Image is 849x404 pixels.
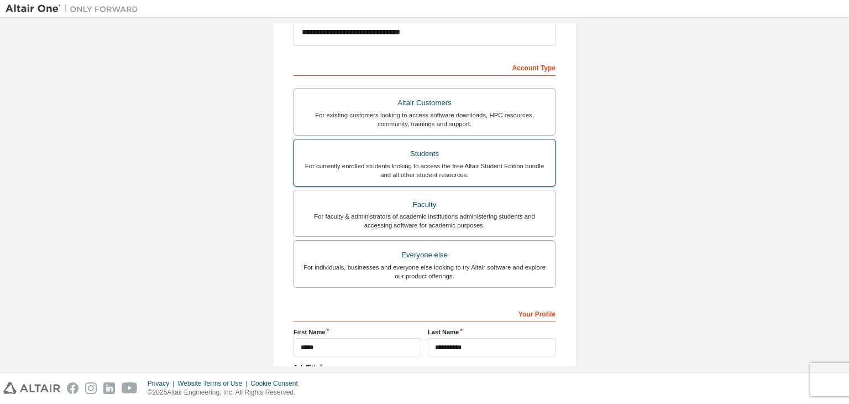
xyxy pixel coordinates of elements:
[67,382,78,394] img: facebook.svg
[294,328,421,336] label: First Name
[148,388,305,397] p: © 2025 Altair Engineering, Inc. All Rights Reserved.
[428,328,555,336] label: Last Name
[294,363,555,372] label: Job Title
[6,3,144,14] img: Altair One
[301,197,548,213] div: Faculty
[3,382,60,394] img: altair_logo.svg
[301,212,548,230] div: For faculty & administrators of academic institutions administering students and accessing softwa...
[122,382,138,394] img: youtube.svg
[103,382,115,394] img: linkedin.svg
[301,247,548,263] div: Everyone else
[301,95,548,111] div: Altair Customers
[250,379,304,388] div: Cookie Consent
[301,162,548,179] div: For currently enrolled students looking to access the free Altair Student Edition bundle and all ...
[294,58,555,76] div: Account Type
[148,379,177,388] div: Privacy
[301,146,548,162] div: Students
[177,379,250,388] div: Website Terms of Use
[85,382,97,394] img: instagram.svg
[301,263,548,281] div: For individuals, businesses and everyone else looking to try Altair software and explore our prod...
[294,304,555,322] div: Your Profile
[301,111,548,128] div: For existing customers looking to access software downloads, HPC resources, community, trainings ...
